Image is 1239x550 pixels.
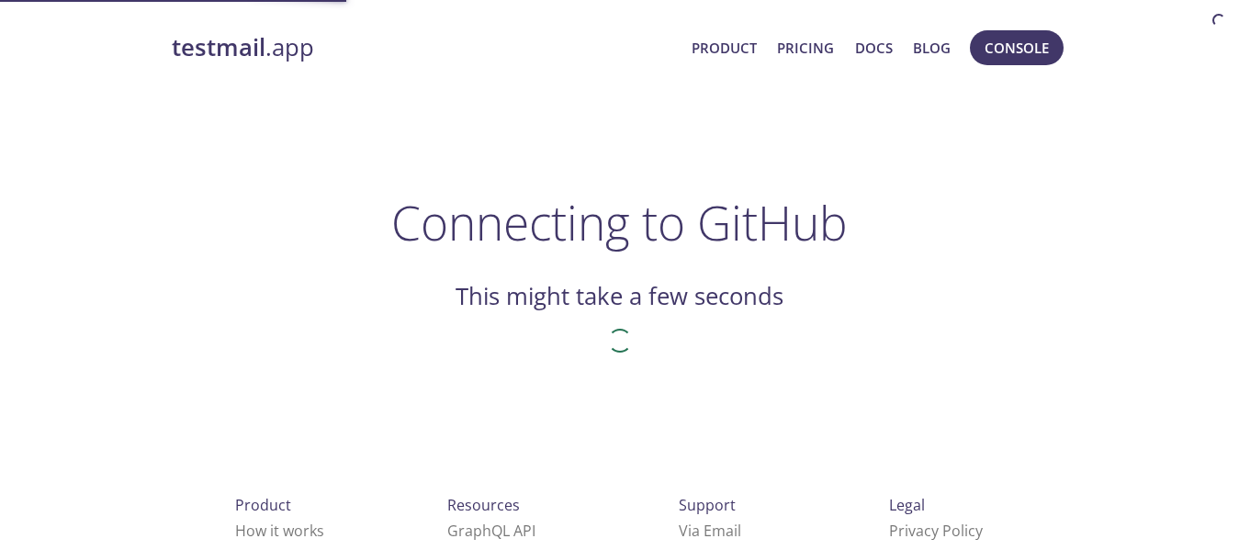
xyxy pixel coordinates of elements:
span: Resources [447,495,520,515]
a: Privacy Policy [889,521,983,541]
span: Legal [889,495,925,515]
a: Docs [855,36,893,60]
a: How it works [235,521,324,541]
a: testmail.app [172,32,678,63]
h1: Connecting to GitHub [391,195,848,250]
span: Console [985,36,1049,60]
strong: testmail [172,31,265,63]
a: Blog [913,36,951,60]
a: Pricing [777,36,834,60]
span: Product [235,495,291,515]
span: Support [679,495,736,515]
a: GraphQL API [447,521,535,541]
a: Product [692,36,757,60]
button: Console [970,30,1064,65]
h2: This might take a few seconds [456,281,783,312]
a: Via Email [679,521,741,541]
